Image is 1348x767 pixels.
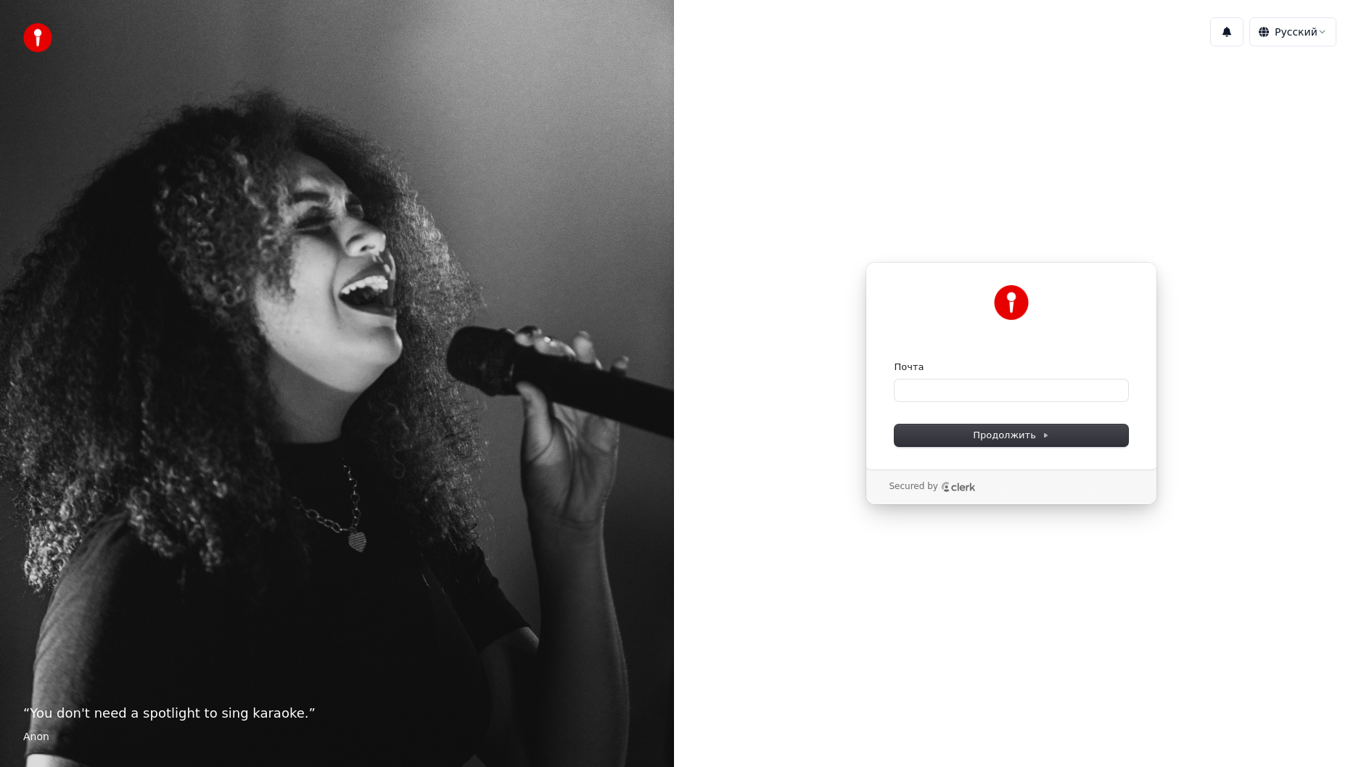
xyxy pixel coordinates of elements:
img: youka [23,23,52,52]
img: Youka [994,285,1029,320]
label: Почта [895,361,924,374]
p: Secured by [889,481,938,493]
span: Продолжить [973,429,1049,442]
button: Продолжить [895,424,1128,446]
a: Clerk logo [941,482,976,492]
p: “ You don't need a spotlight to sing karaoke. ” [23,703,651,723]
footer: Anon [23,729,651,744]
